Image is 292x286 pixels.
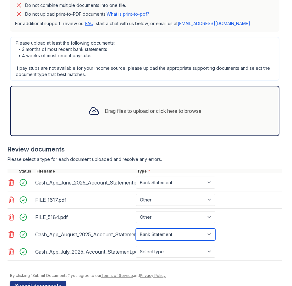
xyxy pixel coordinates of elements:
[35,169,136,174] div: Filename
[136,169,282,174] div: Type
[35,212,133,222] div: FILE_5184.pdf
[35,178,133,188] div: Cash_App_June_2025_Account_Statement.pdf
[25,11,149,17] p: Do not upload print-to-PDF documents.
[35,247,133,257] div: Cash_App_July_2025_Account_Statement.pdf
[10,273,282,278] div: By clicking "Submit Documents," you agree to our and
[8,156,282,162] div: Please select a type for each document uploaded and resolve any errors.
[85,21,93,26] a: FAQ
[15,20,274,27] p: For additional support, review our , start a chat with us below, or email us at
[8,145,282,154] div: Review documents
[101,273,133,278] a: Terms of Service
[35,195,133,205] div: FILE_1617.pdf
[10,37,279,81] div: Please upload at least the following documents: • 3 months of most recent bank statements • 4 wee...
[105,107,201,115] div: Drag files to upload or click here to browse
[140,273,166,278] a: Privacy Policy.
[107,11,149,17] a: What is print-to-pdf?
[25,2,126,9] div: Do not combine multiple documents into one file.
[18,169,35,174] div: Status
[178,21,250,26] a: [EMAIL_ADDRESS][DOMAIN_NAME]
[35,229,133,239] div: Cash_App_August_2025_Account_Statement.pdf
